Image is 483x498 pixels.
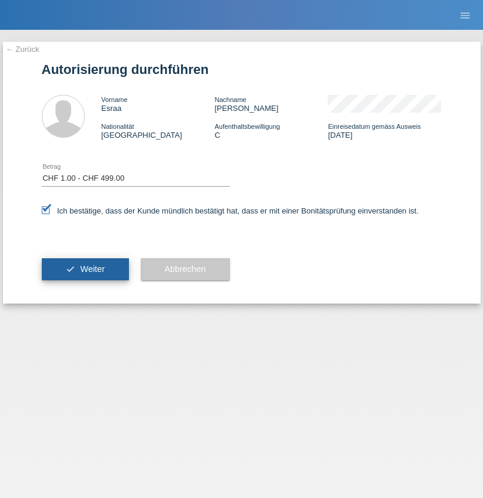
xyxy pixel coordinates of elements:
[101,95,215,113] div: Esraa
[214,96,246,103] span: Nachname
[453,11,477,18] a: menu
[80,264,104,274] span: Weiter
[165,264,206,274] span: Abbrechen
[141,258,230,281] button: Abbrechen
[101,96,128,103] span: Vorname
[42,206,419,215] label: Ich bestätige, dass der Kunde mündlich bestätigt hat, dass er mit einer Bonitätsprüfung einversta...
[6,45,39,54] a: ← Zurück
[328,123,420,130] span: Einreisedatum gemäss Ausweis
[101,122,215,140] div: [GEOGRAPHIC_DATA]
[42,62,442,77] h1: Autorisierung durchführen
[66,264,75,274] i: check
[214,95,328,113] div: [PERSON_NAME]
[214,122,328,140] div: C
[101,123,134,130] span: Nationalität
[42,258,129,281] button: check Weiter
[328,122,441,140] div: [DATE]
[459,10,471,21] i: menu
[214,123,279,130] span: Aufenthaltsbewilligung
